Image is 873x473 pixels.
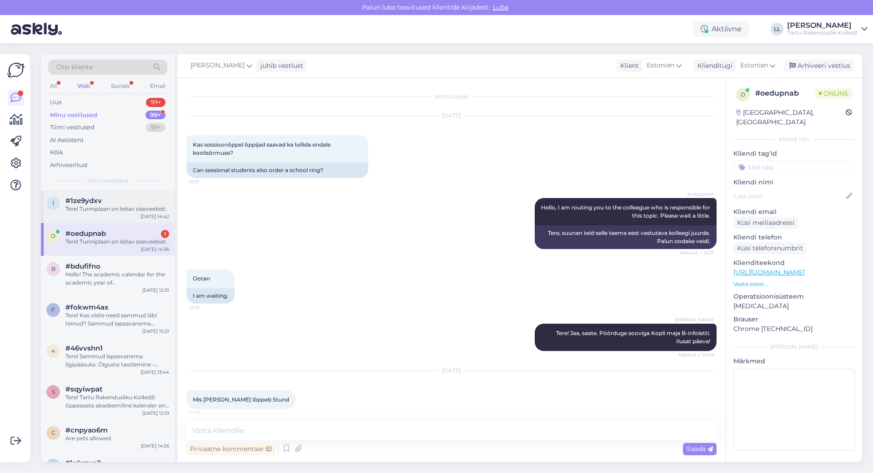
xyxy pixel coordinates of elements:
[161,230,169,238] div: 1
[193,275,210,282] span: Ootan
[675,316,714,323] span: [PERSON_NAME]
[755,88,815,99] div: # oedupnab
[189,410,223,417] span: 14:36
[142,410,169,417] div: [DATE] 12:19
[734,191,844,201] input: Lisa nimi
[694,61,733,71] div: Klienditugi
[787,22,858,29] div: [PERSON_NAME]
[65,270,169,287] div: Hello! The academic calendar for the academic year of [GEOGRAPHIC_DATA] can be found here: [URL][...
[75,80,92,92] div: Web
[490,3,511,11] span: Luba
[647,61,674,71] span: Estonian
[141,246,169,253] div: [DATE] 14:36
[733,324,855,334] p: Chrome [TECHNICAL_ID]
[186,443,275,455] div: Privaatne kommentaar
[56,62,93,72] span: Otsi kliente
[65,459,101,467] span: #krkrsxa2
[65,385,102,393] span: #sqyiwpat
[733,217,798,229] div: Küsi meiliaadressi
[65,311,169,328] div: Tere! Kas olete need sammud läbi teinud? Sammud lapsevanema ligipääsuks: 1. Õiguste taotlemine – ...
[51,429,55,436] span: c
[51,233,55,239] span: o
[50,123,95,132] div: Tiimi vestlused
[142,287,169,294] div: [DATE] 12:31
[186,112,717,120] div: [DATE]
[65,262,100,270] span: #bdufifno
[109,80,131,92] div: Socials
[815,88,852,98] span: Online
[52,200,54,207] span: 1
[186,288,235,304] div: I am waiting.
[733,292,855,301] p: Operatsioonisüsteem
[541,204,712,219] span: Hello, I am routing you to the colleague who is responsible for this topic. Please wait a little.
[733,242,807,254] div: Küsi telefoninumbrit
[51,306,55,313] span: f
[535,225,717,249] div: Tere, suunan teid selle teema eest vastutava kolleegi juurde. Palun oodake veidi.
[48,80,59,92] div: All
[140,369,169,376] div: [DATE] 13:44
[65,393,169,410] div: Tere! Tartu Rakendusliku Kolledži õppeaasta akadeemiline kalender on leitav siit: [URL][DOMAIN_NA...
[733,149,855,158] p: Kliendi tag'id
[733,356,855,366] p: Märkmed
[193,396,289,403] span: Mis [PERSON_NAME] lõppeb 5tund
[771,23,783,36] div: LL
[51,265,55,272] span: b
[65,426,108,434] span: #cnpyao6m
[146,98,166,107] div: 99+
[186,163,368,178] div: Can sessional students also order a school ring?
[733,233,855,242] p: Kliendi telefon
[145,111,166,120] div: 99+
[733,280,855,288] p: Vaata edasi ...
[733,178,855,187] p: Kliendi nimi
[87,177,128,185] span: Minu vestlused
[186,366,717,375] div: [DATE]
[65,434,169,442] div: Are pets allowed
[193,141,332,156] span: Kas sessioonõppel õppijad saavad ka tellida endale koolisõrmuse?
[146,123,166,132] div: 99+
[617,61,639,71] div: Klient
[65,229,106,238] span: #oedupnab
[65,238,169,246] div: Tere! Tunniplaan on leitav siseveebist.
[740,61,768,71] span: Estonian
[733,268,805,276] a: [URL][DOMAIN_NAME]
[189,178,223,185] span: 12:17
[741,91,745,98] span: o
[189,304,223,311] span: 12:18
[140,213,169,220] div: [DATE] 14:42
[733,301,855,311] p: [MEDICAL_DATA]
[65,197,102,205] span: #1ze9ydxv
[678,351,714,358] span: Nähtud ✓ 13:49
[50,98,61,107] div: Uus
[186,92,717,101] div: Vestlus algas
[65,303,109,311] span: #fokwm4ax
[50,111,97,120] div: Minu vestlused
[687,445,713,453] span: Saada
[556,330,712,345] span: Tere! Jaa, saate. Pöörduge sooviga Kopli maja B-infoletti. Ilusat päeva!
[65,205,169,213] div: Tere! Tunniplaan on leitav siseveebist.
[65,352,169,369] div: Tere! Sammud lapsevanema ligipääsuks: Õiguste taotlemine – lapsevanem (seaduslik esindaja) peab o...
[141,442,169,449] div: [DATE] 14:56
[257,61,303,71] div: juhib vestlust
[733,343,855,351] div: [PERSON_NAME]
[51,347,55,354] span: 4
[52,388,55,395] span: s
[733,160,855,174] input: Lisa tag
[733,135,855,143] div: Kliendi info
[65,344,103,352] span: #46vvshn1
[787,29,858,36] div: Tartu Rakenduslik Kolledž
[733,258,855,268] p: Klienditeekond
[784,60,854,72] div: Arhiveeri vestlus
[50,161,87,170] div: Arhiveeritud
[733,207,855,217] p: Kliendi email
[191,61,245,71] span: [PERSON_NAME]
[787,22,868,36] a: [PERSON_NAME]Tartu Rakenduslik Kolledž
[142,328,169,335] div: [DATE] 15:21
[680,249,714,256] span: Nähtud ✓ 12:17
[736,108,846,127] div: [GEOGRAPHIC_DATA], [GEOGRAPHIC_DATA]
[693,21,749,37] div: Aktiivne
[680,191,714,198] span: AI Assistent
[7,61,25,79] img: Askly Logo
[50,136,84,145] div: AI Assistent
[50,148,63,157] div: Kõik
[733,315,855,324] p: Brauser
